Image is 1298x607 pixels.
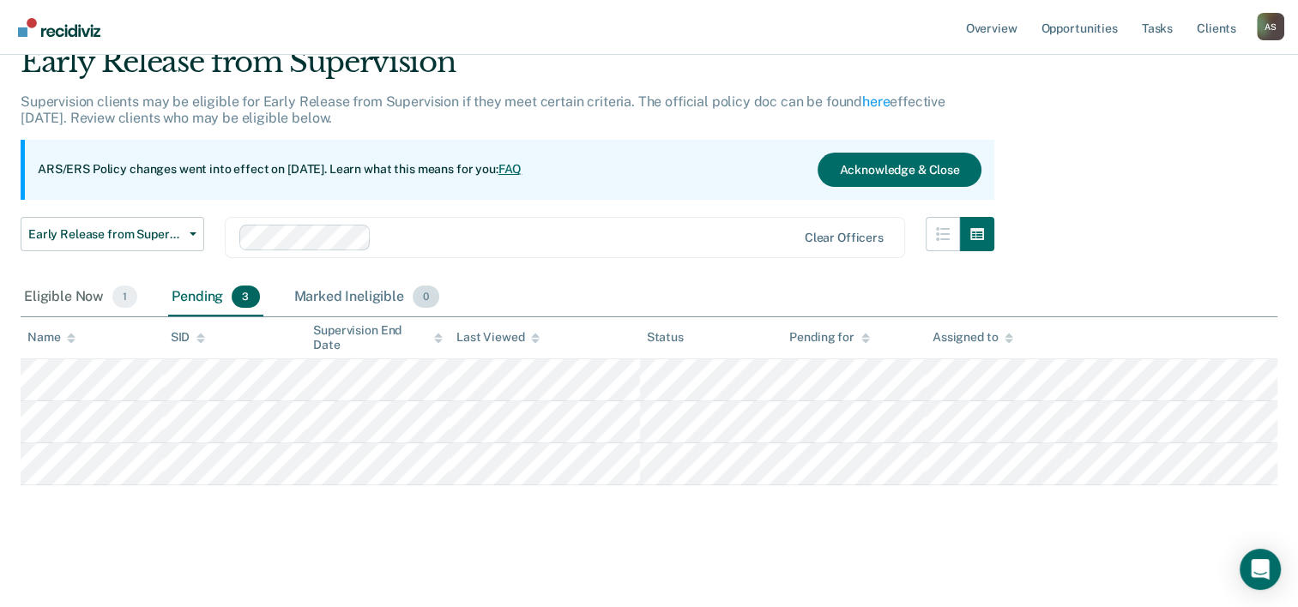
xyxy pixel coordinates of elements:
p: Supervision clients may be eligible for Early Release from Supervision if they meet certain crite... [21,93,945,126]
span: 3 [232,285,259,308]
div: Name [27,330,75,345]
div: A S [1257,13,1284,40]
div: Assigned to [933,330,1013,345]
button: Early Release from Supervision [21,217,204,251]
span: 0 [413,285,439,308]
a: FAQ [498,162,522,176]
div: Pending for [789,330,869,345]
div: Marked Ineligible0 [291,279,444,316]
div: Pending3 [168,279,263,316]
img: Recidiviz [18,18,100,37]
div: Eligible Now1 [21,279,141,316]
div: Early Release from Supervision [21,45,994,93]
button: Acknowledge & Close [818,153,981,187]
div: Status [647,330,684,345]
div: SID [171,330,206,345]
button: Profile dropdown button [1257,13,1284,40]
a: here [862,93,890,110]
p: ARS/ERS Policy changes went into effect on [DATE]. Learn what this means for you: [38,161,522,178]
div: Open Intercom Messenger [1240,549,1281,590]
span: 1 [112,285,137,308]
span: Early Release from Supervision [28,227,183,242]
div: Clear officers [805,231,884,245]
div: Supervision End Date [313,323,443,352]
div: Last Viewed [456,330,540,345]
